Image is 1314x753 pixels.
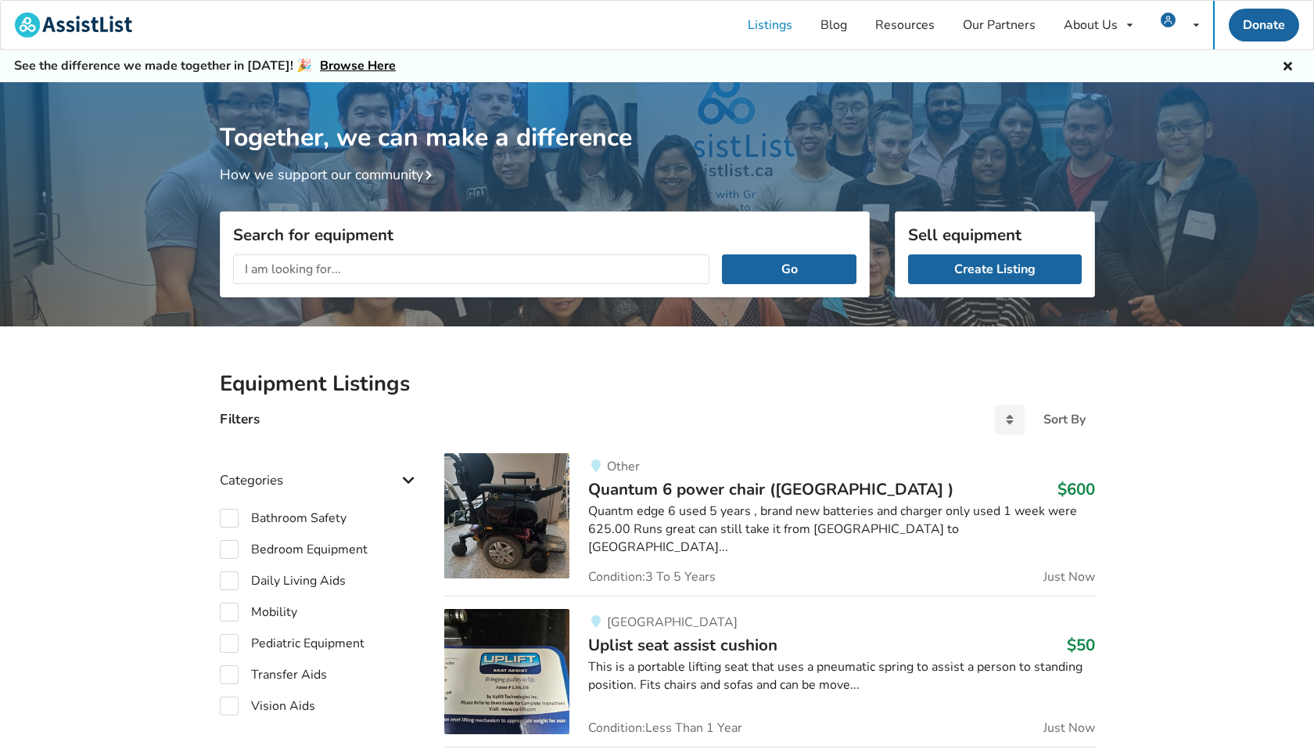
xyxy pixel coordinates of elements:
[1057,479,1095,499] h3: $600
[722,254,856,284] button: Go
[908,225,1082,245] h3: Sell equipment
[588,478,953,500] span: Quantum 6 power chair ([GEOGRAPHIC_DATA] )
[220,82,1095,153] h1: Together, we can make a difference
[861,1,949,49] a: Resources
[1043,571,1095,583] span: Just Now
[1161,13,1176,27] img: user icon
[607,458,640,475] span: Other
[734,1,806,49] a: Listings
[233,254,710,284] input: I am looking for...
[14,58,396,74] h5: See the difference we made together in [DATE]! 🎉
[15,13,132,38] img: assistlist-logo
[588,722,742,734] span: Condition: Less Than 1 Year
[444,453,569,578] img: mobility-quantum 6 power chair (victoria bc )
[1043,413,1086,426] div: Sort By
[320,57,396,74] a: Browse Here
[1043,722,1095,734] span: Just Now
[220,410,260,428] h4: Filters
[220,540,368,559] label: Bedroom Equipment
[233,225,856,245] h3: Search for equipment
[220,370,1095,398] h2: Equipment Listings
[220,603,297,621] label: Mobility
[444,609,569,734] img: pediatric equipment-uplist seat assist cushion
[588,571,716,583] span: Condition: 3 To 5 Years
[806,1,861,49] a: Blog
[588,658,1094,694] div: This is a portable lifting seat that uses a pneumatic spring to assist a person to standing posit...
[588,634,777,656] span: Uplist seat assist cushion
[220,697,315,715] label: Vision Aids
[220,634,364,653] label: Pediatric Equipment
[607,614,738,631] span: [GEOGRAPHIC_DATA]
[220,509,346,528] label: Bathroom Safety
[908,254,1082,284] a: Create Listing
[949,1,1050,49] a: Our Partners
[220,665,327,684] label: Transfer Aids
[444,453,1094,596] a: mobility-quantum 6 power chair (victoria bc )OtherQuantum 6 power chair ([GEOGRAPHIC_DATA] )$600Q...
[1229,9,1299,41] a: Donate
[444,596,1094,747] a: pediatric equipment-uplist seat assist cushion[GEOGRAPHIC_DATA]Uplist seat assist cushion$50This ...
[220,165,439,184] a: How we support our community
[1064,19,1118,31] div: About Us
[588,503,1094,557] div: Quantm edge 6 used 5 years , brand new batteries and charger only used 1 week were 625.00 Runs gr...
[1067,635,1095,655] h3: $50
[220,441,420,496] div: Categories
[220,571,346,590] label: Daily Living Aids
